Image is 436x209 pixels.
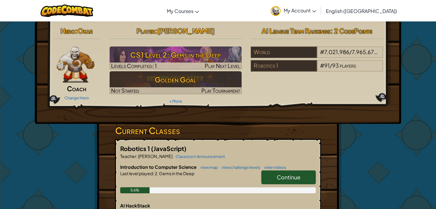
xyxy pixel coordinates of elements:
[284,7,316,14] span: My Account
[219,165,260,170] a: view challenge levels
[120,164,197,170] span: Introduction to Computer Science
[164,3,202,19] a: My Courses
[78,27,93,35] span: Okar
[57,47,94,83] img: goliath-pose.png
[115,124,321,137] h3: Current Classes
[332,62,339,69] span: 93
[262,27,330,35] span: AI League Team Rankings
[251,52,383,59] a: World#7,021,986/7,965,670players
[61,27,75,35] span: Hero
[110,48,242,62] h3: CS1 Level 2: Gems in the Deep
[110,71,242,94] img: Golden Goal
[349,48,352,55] span: /
[173,154,225,159] a: Classroom Announcement
[151,145,187,152] span: (JavaScript)
[154,171,158,176] span: 2.
[137,27,155,35] span: Player
[197,165,218,170] a: view map
[352,48,378,55] span: 7,965,670
[64,95,89,100] a: Change Hero
[120,171,153,176] span: Last level played
[277,174,300,181] span: Continue
[251,66,383,73] a: Robotics 1#91/93players
[323,3,400,19] a: English ([GEOGRAPHIC_DATA])
[111,62,157,69] span: Levels Completed: 1
[120,153,136,159] span: Teacher
[75,27,78,35] span: :
[110,71,242,94] a: Golden GoalNot StartedPlay Tournament
[137,153,173,159] span: [PERSON_NAME]
[320,62,324,69] span: #
[158,171,194,176] span: Gems in the Deep
[324,62,330,69] span: 91
[67,84,86,93] span: Coach
[136,153,137,159] span: :
[120,145,151,152] span: Robotics 1
[326,8,397,14] span: English ([GEOGRAPHIC_DATA])
[111,87,139,94] span: Not Started
[340,62,356,69] span: players
[110,47,242,69] img: CS1 Level 2: Gems in the Deep
[320,48,324,55] span: #
[120,187,150,193] div: 5.6%
[41,5,94,17] img: CodeCombat logo
[271,6,281,16] img: avatar
[261,165,286,170] a: view videos
[110,47,242,69] a: Play Next Level
[110,73,242,86] h3: Golden Goal
[330,62,332,69] span: /
[251,47,317,58] div: World
[324,48,349,55] span: 7,021,986
[157,27,215,35] span: [PERSON_NAME]
[201,87,240,94] span: Play Tournament
[169,99,182,104] a: + More
[153,171,154,176] span: :
[155,27,157,35] span: :
[205,62,240,69] span: Play Next Level
[268,1,319,20] a: My Account
[251,60,317,72] div: Robotics 1
[330,27,372,35] span: : 2 CodePoints
[120,203,150,208] span: AI HackStack
[379,48,395,55] span: players
[167,8,193,14] span: My Courses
